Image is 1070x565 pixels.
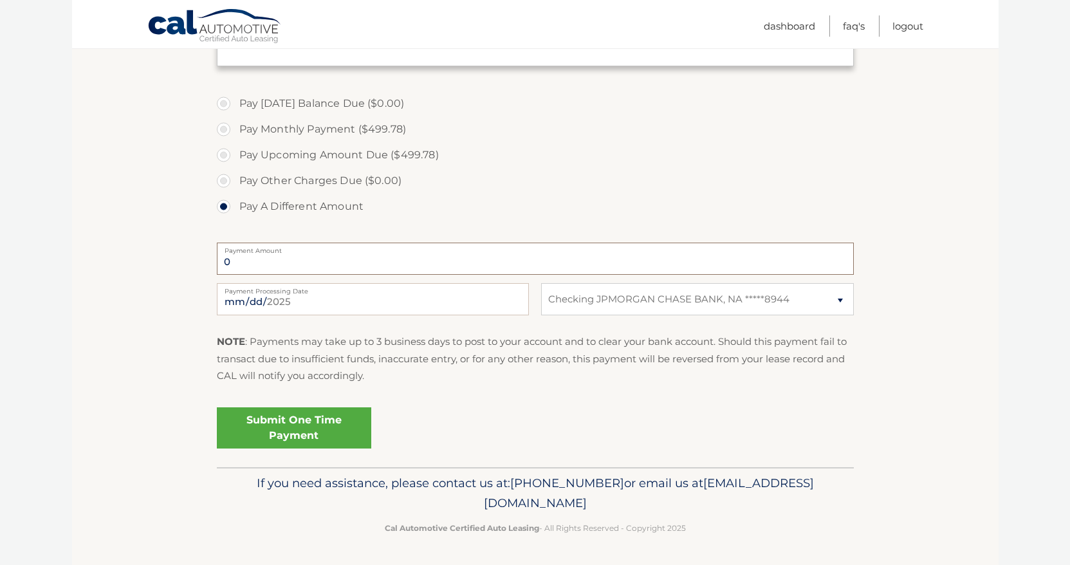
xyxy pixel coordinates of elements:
a: Dashboard [764,15,815,37]
span: [PHONE_NUMBER] [510,476,624,490]
a: Logout [892,15,923,37]
input: Payment Amount [217,243,854,275]
a: Cal Automotive [147,8,282,46]
a: FAQ's [843,15,865,37]
label: Pay Other Charges Due ($0.00) [217,168,854,194]
p: - All Rights Reserved - Copyright 2025 [225,521,845,535]
a: Submit One Time Payment [217,407,371,449]
p: : Payments may take up to 3 business days to post to your account and to clear your bank account.... [217,333,854,384]
label: Pay Monthly Payment ($499.78) [217,116,854,142]
label: Pay [DATE] Balance Due ($0.00) [217,91,854,116]
strong: NOTE [217,335,245,347]
label: Payment Processing Date [217,283,529,293]
strong: Cal Automotive Certified Auto Leasing [385,523,539,533]
p: If you need assistance, please contact us at: or email us at [225,473,845,514]
label: Pay A Different Amount [217,194,854,219]
label: Payment Amount [217,243,854,253]
label: Pay Upcoming Amount Due ($499.78) [217,142,854,168]
input: Payment Date [217,283,529,315]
